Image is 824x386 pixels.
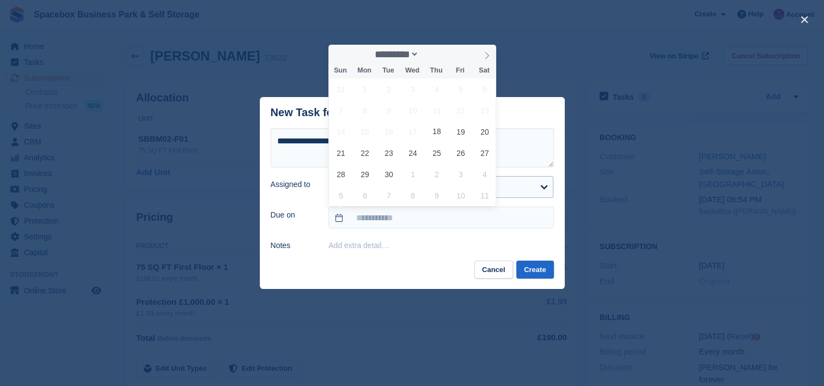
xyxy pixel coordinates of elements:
[271,106,447,119] div: New Task for Subscription #73922
[474,79,495,100] span: September 6, 2025
[424,67,448,74] span: Thu
[516,261,553,279] button: Create
[371,49,419,60] select: Month
[472,67,496,74] span: Sat
[402,142,423,164] span: September 24, 2025
[378,79,399,100] span: September 2, 2025
[271,179,316,190] label: Assigned to
[331,100,352,121] span: September 7, 2025
[474,185,495,206] span: October 11, 2025
[450,142,471,164] span: September 26, 2025
[474,142,495,164] span: September 27, 2025
[448,67,472,74] span: Fri
[352,67,376,74] span: Mon
[474,261,513,279] button: Cancel
[450,79,471,100] span: September 5, 2025
[450,100,471,121] span: September 12, 2025
[402,121,423,142] span: September 17, 2025
[426,79,447,100] span: September 4, 2025
[331,79,352,100] span: August 31, 2025
[426,185,447,206] span: October 9, 2025
[426,121,447,142] span: September 18, 2025
[271,240,316,251] label: Notes
[355,121,376,142] span: September 15, 2025
[328,241,389,250] button: Add extra detail…
[331,185,352,206] span: October 5, 2025
[426,142,447,164] span: September 25, 2025
[426,100,447,121] span: September 11, 2025
[376,67,400,74] span: Tue
[402,185,423,206] span: October 8, 2025
[400,67,424,74] span: Wed
[355,164,376,185] span: September 29, 2025
[331,164,352,185] span: September 28, 2025
[450,121,471,142] span: September 19, 2025
[796,11,813,28] button: close
[474,100,495,121] span: September 13, 2025
[378,185,399,206] span: October 7, 2025
[355,100,376,121] span: September 8, 2025
[355,79,376,100] span: September 1, 2025
[474,164,495,185] span: October 4, 2025
[355,142,376,164] span: September 22, 2025
[378,164,399,185] span: September 30, 2025
[355,185,376,206] span: October 6, 2025
[271,209,316,221] label: Due on
[378,121,399,142] span: September 16, 2025
[402,100,423,121] span: September 10, 2025
[402,164,423,185] span: October 1, 2025
[331,142,352,164] span: September 21, 2025
[378,100,399,121] span: September 9, 2025
[378,142,399,164] span: September 23, 2025
[474,121,495,142] span: September 20, 2025
[331,121,352,142] span: September 14, 2025
[419,49,453,60] input: Year
[450,185,471,206] span: October 10, 2025
[450,164,471,185] span: October 3, 2025
[328,67,352,74] span: Sun
[402,79,423,100] span: September 3, 2025
[426,164,447,185] span: October 2, 2025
